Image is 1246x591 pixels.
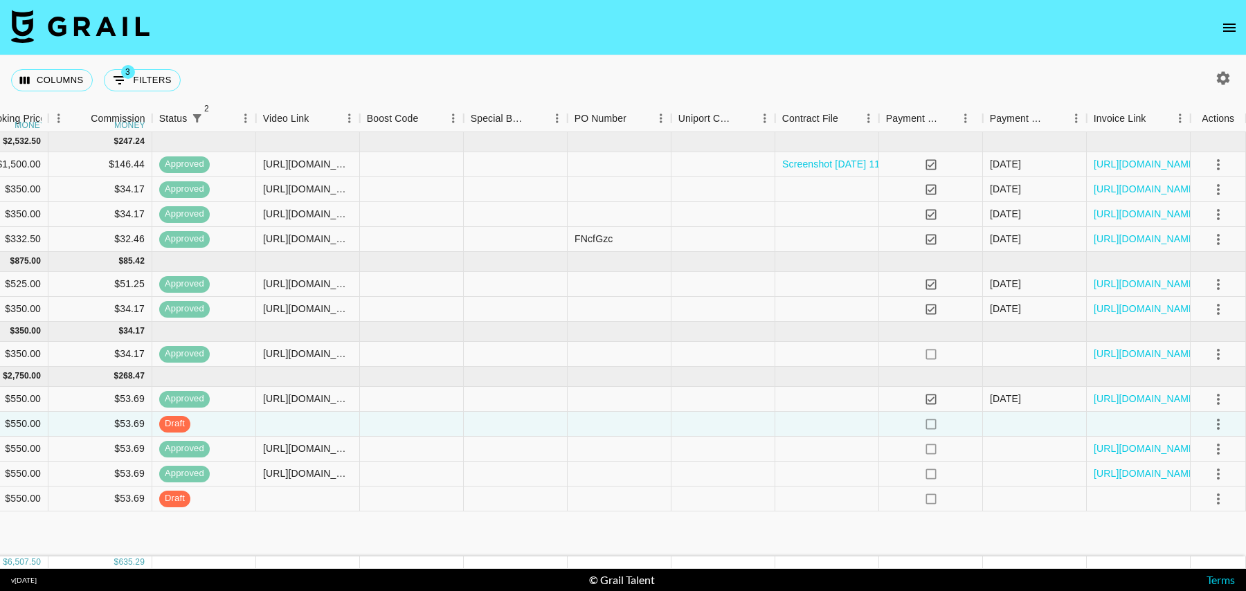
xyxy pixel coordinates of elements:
[48,202,152,227] div: $34.17
[121,65,135,79] span: 3
[1207,228,1230,251] button: select merge strategy
[990,207,1021,221] div: 14/05/2025
[1207,412,1230,436] button: select merge strategy
[48,297,152,322] div: $34.17
[990,157,1021,171] div: 23/07/2025
[1094,232,1198,246] a: [URL][DOMAIN_NAME]
[187,109,206,128] div: 2 active filters
[1191,105,1246,132] div: Actions
[990,232,1021,246] div: 23/06/2025
[11,69,93,91] button: Select columns
[114,370,119,382] div: $
[678,105,735,132] div: Uniport Contact Email
[1207,573,1235,586] a: Terms
[11,10,150,43] img: Grail Talent
[568,105,671,132] div: PO Number
[118,255,123,267] div: $
[159,442,210,455] span: approved
[206,109,226,128] button: Sort
[940,109,959,128] button: Sort
[48,412,152,437] div: $53.69
[187,109,206,128] button: Show filters
[48,227,152,252] div: $32.46
[48,108,69,129] button: Menu
[983,105,1087,132] div: Payment Sent Date
[15,325,41,337] div: 350.00
[1207,178,1230,201] button: select merge strategy
[990,302,1021,316] div: 12/06/2025
[3,370,8,382] div: $
[1207,298,1230,321] button: select merge strategy
[1207,273,1230,296] button: select merge strategy
[235,108,256,129] button: Menu
[10,325,15,337] div: $
[159,158,210,171] span: approved
[547,108,568,129] button: Menu
[575,105,626,132] div: PO Number
[1094,347,1198,361] a: [URL][DOMAIN_NAME]
[1216,14,1243,42] button: open drawer
[118,136,145,147] div: 247.24
[263,392,352,406] div: https://www.instagram.com/reel/DNJaOa-SScT/?igsh=NTc4MTIwNjQ2YQ%3D%3D
[48,342,152,367] div: $34.17
[1087,105,1191,132] div: Invoice Link
[159,392,210,406] span: approved
[782,157,927,171] a: Screenshot [DATE] 11.04.46.png
[575,232,613,246] div: FNcfGzc
[199,102,213,116] span: 2
[1170,108,1191,129] button: Menu
[858,108,879,129] button: Menu
[71,109,91,128] button: Sort
[263,182,352,196] div: https://www.tiktok.com/@nayelilovera_/video/7509730208404999467?_r=1&_t=ZP-8wlugx8l1Sg
[263,157,352,171] div: https://www.tiktok.com/@nayelilovera_/video/7503662705748872490?_r=1&_t=ZP-8wKexQcOg1P
[48,177,152,202] div: $34.17
[159,347,210,361] span: approved
[367,105,419,132] div: Boost Code
[48,462,152,487] div: $53.69
[651,108,671,129] button: Menu
[1207,462,1230,486] button: select merge strategy
[8,136,41,147] div: 2,532.50
[1094,302,1198,316] a: [URL][DOMAIN_NAME]
[1066,108,1087,129] button: Menu
[48,437,152,462] div: $53.69
[263,302,352,316] div: https://www.tiktok.com/@nayelilovera_/video/7512564821825539370?_r=1&_t=ZP-8wxolxUuYjn
[1094,392,1198,406] a: [URL][DOMAIN_NAME]
[464,105,568,132] div: Special Booking Type
[123,255,145,267] div: 85.42
[589,573,655,587] div: © Grail Talent
[990,182,1021,196] div: 02/06/2025
[263,232,352,246] div: https://www.tiktok.com/@nayelilovera_/video/7504354567723699499?_r=1&_t=ZP-8wMWwgRq1eR
[471,105,527,132] div: Special Booking Type
[263,277,352,291] div: https://www.tiktok.com/@nayelilovera_/video/7520291656403258679?_r=1&_t=ZP-8xX5vKycLnT
[15,121,46,129] div: money
[8,370,41,382] div: 2,750.00
[118,556,145,568] div: 635.29
[1207,388,1230,411] button: select merge strategy
[159,208,210,221] span: approved
[418,109,437,128] button: Sort
[309,109,328,128] button: Sort
[1094,105,1146,132] div: Invoice Link
[118,370,145,382] div: 268.47
[360,105,464,132] div: Boost Code
[263,466,352,480] div: https://www.tiktok.com/@nayelilovera_/video/7509730208404999467?_r=1&_t=ZP-8wlugx8l1Sg
[1207,153,1230,176] button: select merge strategy
[735,109,755,128] button: Sort
[3,136,8,147] div: $
[114,136,119,147] div: $
[159,467,210,480] span: approved
[1207,487,1230,511] button: select merge strategy
[1202,105,1234,132] div: Actions
[990,277,1021,291] div: 29/07/2025
[159,302,210,316] span: approved
[114,121,145,129] div: money
[1047,109,1066,128] button: Sort
[159,183,210,196] span: approved
[1146,109,1165,128] button: Sort
[1094,466,1198,480] a: [URL][DOMAIN_NAME]
[8,556,41,568] div: 6,507.50
[263,442,352,455] div: https://www.tiktok.com/@nayelilovera_/video/7538954432709430542?_r=1&_t=ZT-8yuUQND7ubf
[3,556,8,568] div: $
[159,492,190,505] span: draft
